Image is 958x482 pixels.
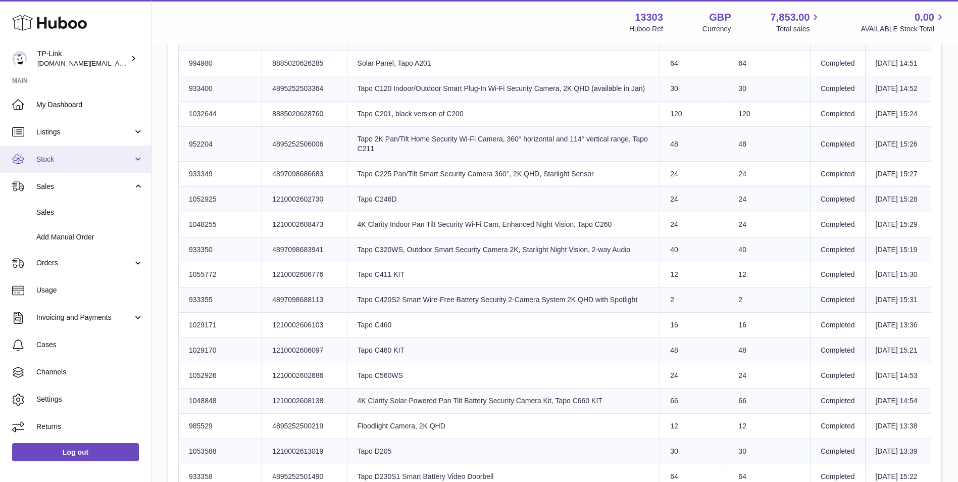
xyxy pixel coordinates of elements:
[262,51,347,76] td: 8885020626285
[36,100,143,110] span: My Dashboard
[660,51,728,76] td: 64
[660,287,728,313] td: 2
[810,127,865,162] td: Completed
[179,51,262,76] td: 994980
[728,237,811,262] td: 40
[728,313,811,338] td: 16
[865,363,931,388] td: [DATE] 14:53
[660,413,728,439] td: 12
[865,439,931,464] td: [DATE] 13:39
[262,363,347,388] td: 1210002602686
[776,24,821,34] span: Total sales
[262,338,347,363] td: 1210002606097
[36,127,133,137] span: Listings
[12,51,27,66] img: siyu.wang@tp-link.com
[635,11,663,24] strong: 13303
[347,212,660,237] td: 4K Clarity Indoor Pan Tilt Security Wi-Fi Cam, Enhanced Night Vision, Tapo C260
[660,102,728,127] td: 120
[728,51,811,76] td: 64
[262,161,347,186] td: 4897098686683
[728,186,811,212] td: 24
[660,127,728,162] td: 48
[36,367,143,377] span: Channels
[865,51,931,76] td: [DATE] 14:51
[728,287,811,313] td: 2
[347,127,660,162] td: Tapo 2K Pan/Tilt Home Security Wi-Fi Camera, 360° horizontal and 114° vertical range, Tapo C211
[728,76,811,102] td: 30
[179,338,262,363] td: 1029170
[810,338,865,363] td: Completed
[810,363,865,388] td: Completed
[861,24,946,34] span: AVAILABLE Stock Total
[347,363,660,388] td: Tapo C560WS
[810,388,865,413] td: Completed
[36,340,143,350] span: Cases
[179,127,262,162] td: 952204
[36,395,143,404] span: Settings
[347,161,660,186] td: Tapo C225 Pan/Tilt Smart Security Camera 360°, 2K QHD, Starlight Sensor
[347,439,660,464] td: Tapo D205
[37,59,201,67] span: [DOMAIN_NAME][EMAIL_ADDRESS][DOMAIN_NAME]
[347,102,660,127] td: Tapo C201, black version of C200
[865,237,931,262] td: [DATE] 15:19
[347,413,660,439] td: Floodlight Camera, 2K QHD
[660,439,728,464] td: 30
[629,24,663,34] div: Huboo Ref
[660,313,728,338] td: 16
[262,262,347,287] td: 1210002606776
[179,439,262,464] td: 1053588
[262,388,347,413] td: 1210002608138
[728,262,811,287] td: 12
[179,363,262,388] td: 1052926
[179,388,262,413] td: 1048848
[810,51,865,76] td: Completed
[810,287,865,313] td: Completed
[861,11,946,34] a: 0.00 AVAILABLE Stock Total
[810,76,865,102] td: Completed
[36,258,133,268] span: Orders
[660,363,728,388] td: 24
[262,76,347,102] td: 4895252503364
[179,237,262,262] td: 933350
[810,161,865,186] td: Completed
[347,76,660,102] td: Tapo C120 Indoor/Outdoor Smart Plug-In Wi-Fi Security Camera, 2K QHD (available in Jan)
[262,413,347,439] td: 4895252500219
[179,76,262,102] td: 933400
[660,388,728,413] td: 66
[262,439,347,464] td: 1210002613019
[728,338,811,363] td: 48
[709,11,731,24] strong: GBP
[865,262,931,287] td: [DATE] 15:30
[36,182,133,191] span: Sales
[347,313,660,338] td: Tapo C460
[347,287,660,313] td: Tapo C420S2 Smart Wire-Free Battery Security 2-Camera System 2K QHD with Spotlight
[810,212,865,237] td: Completed
[810,186,865,212] td: Completed
[810,262,865,287] td: Completed
[865,388,931,413] td: [DATE] 14:54
[771,11,810,24] span: 7,853.00
[36,313,133,322] span: Invoicing and Payments
[347,388,660,413] td: 4K Clarity Solar-Powered Pan Tilt Battery Security Camera Kit, Tapo C660 KIT
[36,232,143,242] span: Add Manual Order
[36,208,143,217] span: Sales
[347,51,660,76] td: Solar Panel, Tapo A201
[262,186,347,212] td: 1210002602730
[728,388,811,413] td: 66
[810,237,865,262] td: Completed
[37,49,128,68] div: TP-Link
[810,413,865,439] td: Completed
[660,212,728,237] td: 24
[179,313,262,338] td: 1029171
[728,363,811,388] td: 24
[179,413,262,439] td: 985529
[262,237,347,262] td: 4897098683941
[347,338,660,363] td: Tapo C460 KIT
[179,287,262,313] td: 933355
[865,161,931,186] td: [DATE] 15:27
[179,161,262,186] td: 933349
[865,186,931,212] td: [DATE] 15:28
[865,127,931,162] td: [DATE] 15:26
[660,338,728,363] td: 48
[347,237,660,262] td: Tapo C320WS, Outdoor Smart Security Camera 2K, Starlight Night Vision, 2-way Audio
